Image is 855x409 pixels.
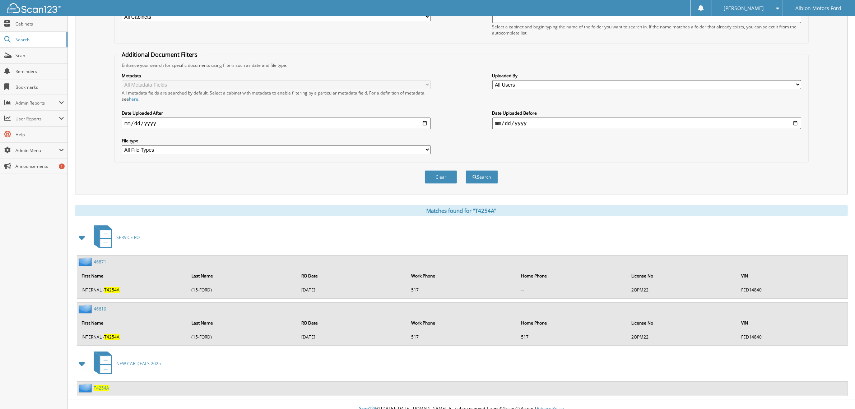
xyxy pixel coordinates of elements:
span: User Reports [15,116,59,122]
img: folder2.png [79,304,94,313]
span: Bookmarks [15,84,64,90]
td: 517 [408,284,517,296]
label: Uploaded By [492,73,801,79]
td: (15-FORD) [188,284,297,296]
div: Select a cabinet and begin typing the name of the folder you want to search in. If the name match... [492,24,801,36]
a: NEW CAR DEALS 2025 [89,349,161,378]
img: folder2.png [79,383,94,392]
span: T4254A [104,334,120,340]
span: Help [15,132,64,138]
button: Clear [425,170,457,184]
th: VIN [738,268,847,283]
th: VIN [738,316,847,330]
th: Home Phone [518,316,627,330]
a: T4254A [94,385,109,391]
iframe: Chat Widget [819,374,855,409]
label: Date Uploaded Before [492,110,801,116]
th: First Name [78,268,187,283]
td: 517 [518,331,627,343]
input: start [122,118,431,129]
span: T4254A [104,287,120,293]
td: (15-FORD) [188,331,297,343]
span: SERVICE RO [116,234,140,240]
td: FED14840 [738,284,847,296]
label: Metadata [122,73,431,79]
td: FED14840 [738,331,847,343]
input: end [492,118,801,129]
th: Work Phone [408,268,517,283]
button: Search [466,170,498,184]
td: 2QPM22 [628,331,737,343]
div: Enhance your search for specific documents using filters such as date and file type. [118,62,805,68]
th: Last Name [188,268,297,283]
span: Admin Reports [15,100,59,106]
th: License No [628,316,737,330]
td: INTERNAL - [78,331,187,343]
td: [DATE] [298,284,407,296]
span: Announcements [15,163,64,169]
a: SERVICE RO [89,223,140,252]
span: Cabinets [15,21,64,27]
td: 517 [408,331,517,343]
th: Work Phone [408,316,517,330]
a: 46619 [94,306,106,312]
td: [DATE] [298,331,407,343]
legend: Additional Document Filters [118,51,201,59]
span: Scan [15,52,64,59]
label: Date Uploaded After [122,110,431,116]
td: INTERNAL - [78,284,187,296]
span: Search [15,37,63,43]
span: NEW CAR DEALS 2025 [116,360,161,367]
th: Home Phone [518,268,627,283]
label: File type [122,138,431,144]
div: Matches found for "T4254A" [75,205,848,216]
div: All metadata fields are searched by default. Select a cabinet with metadata to enable filtering b... [122,90,431,102]
span: [PERSON_NAME] [724,6,764,10]
a: here [129,96,138,102]
span: Admin Menu [15,147,59,153]
th: Last Name [188,316,297,330]
div: 1 [59,164,65,169]
th: RO Date [298,268,407,283]
td: -- [518,284,627,296]
img: scan123-logo-white.svg [7,3,61,13]
td: 2QPM22 [628,284,737,296]
a: 46871 [94,259,106,265]
th: RO Date [298,316,407,330]
th: First Name [78,316,187,330]
span: Reminders [15,68,64,74]
img: folder2.png [79,257,94,266]
th: License No [628,268,737,283]
span: Albion Motors Ford [795,6,841,10]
